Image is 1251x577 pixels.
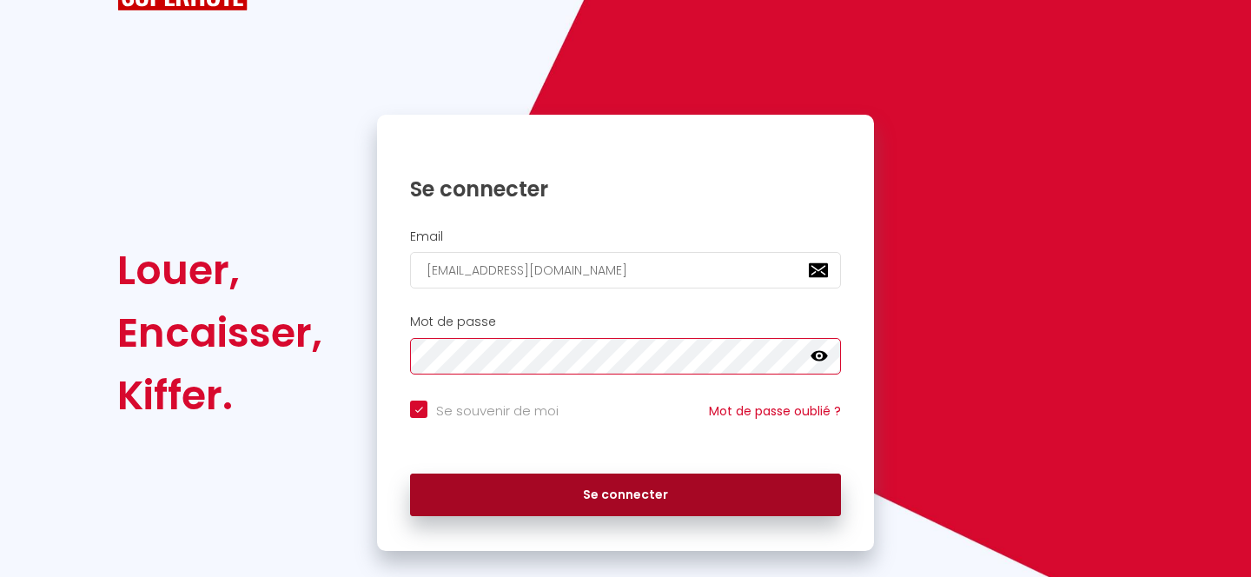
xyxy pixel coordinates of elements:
[410,315,841,329] h2: Mot de passe
[117,239,322,302] div: Louer,
[709,402,841,420] a: Mot de passe oublié ?
[117,364,322,427] div: Kiffer.
[410,252,841,288] input: Ton Email
[410,176,841,202] h1: Se connecter
[117,302,322,364] div: Encaisser,
[410,474,841,517] button: Se connecter
[14,7,66,59] button: Ouvrir le widget de chat LiveChat
[410,229,841,244] h2: Email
